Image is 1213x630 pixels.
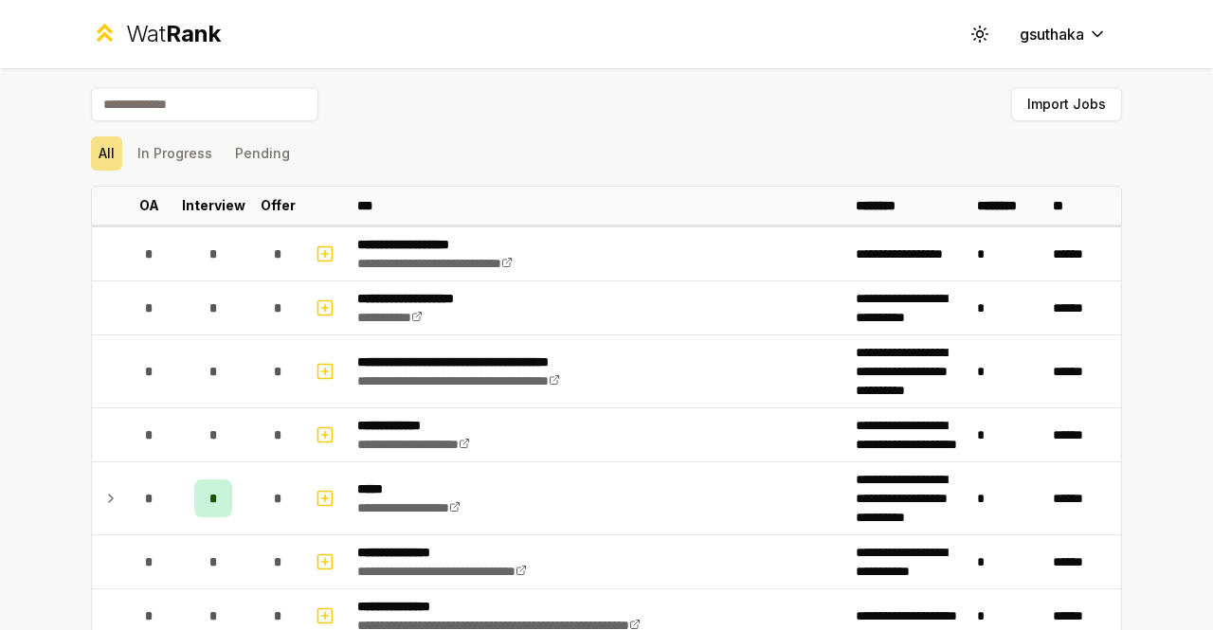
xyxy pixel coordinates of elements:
button: Pending [227,136,298,171]
button: gsuthaka [1005,17,1122,51]
div: Wat [126,19,221,49]
button: Import Jobs [1011,87,1122,121]
a: WatRank [91,19,221,49]
p: Offer [261,196,296,215]
button: All [91,136,122,171]
span: gsuthaka [1020,23,1084,45]
button: In Progress [130,136,220,171]
p: Interview [182,196,245,215]
span: Rank [166,20,221,47]
p: OA [139,196,159,215]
